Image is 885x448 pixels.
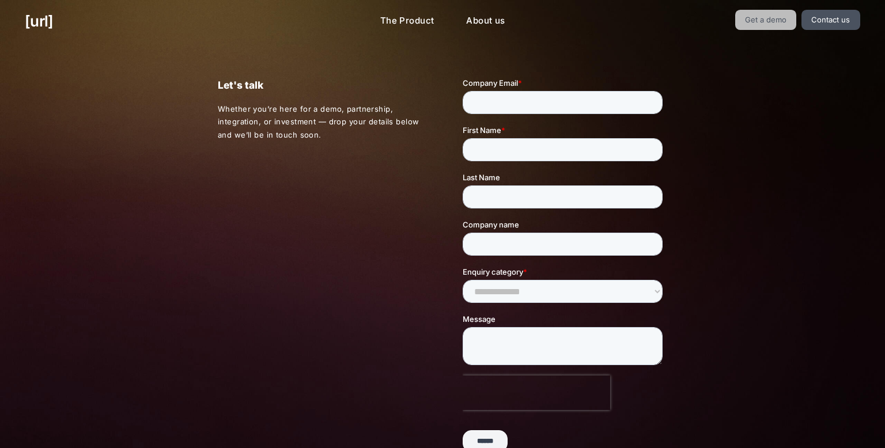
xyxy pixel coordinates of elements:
[457,10,514,32] a: About us
[801,10,860,30] a: Contact us
[218,102,423,142] p: Whether you’re here for a demo, partnership, integration, or investment — drop your details below...
[735,10,797,30] a: Get a demo
[371,10,444,32] a: The Product
[25,10,53,32] a: [URL]
[218,77,422,93] p: Let's talk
